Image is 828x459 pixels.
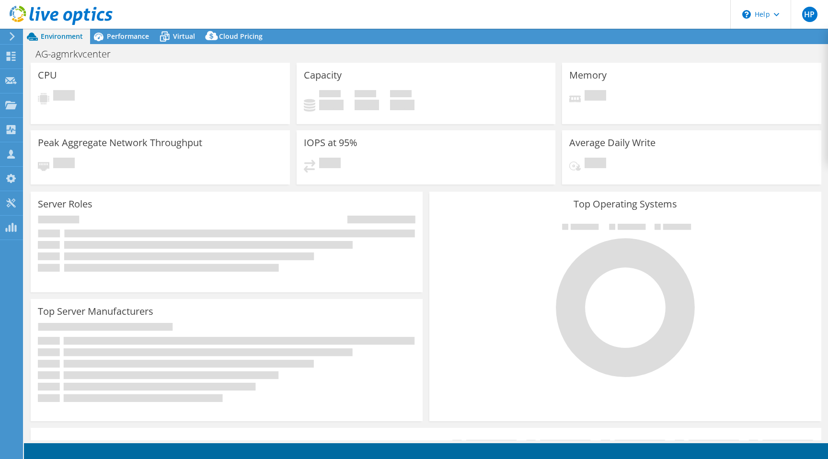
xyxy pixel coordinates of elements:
span: HP [802,7,817,22]
h3: Capacity [304,70,342,80]
span: Total [390,90,412,100]
svg: \n [742,10,751,19]
h3: Memory [569,70,607,80]
h3: CPU [38,70,57,80]
span: Free [355,90,376,100]
span: Used [319,90,341,100]
h4: 0 GiB [319,100,344,110]
span: Environment [41,32,83,41]
h3: IOPS at 95% [304,138,357,148]
h3: Peak Aggregate Network Throughput [38,138,202,148]
span: Pending [585,158,606,171]
h3: Server Roles [38,199,92,209]
h3: Average Daily Write [569,138,655,148]
h1: AG-agmrkvcenter [31,49,126,59]
span: Pending [53,158,75,171]
span: Pending [53,90,75,103]
span: Pending [585,90,606,103]
h4: 0 GiB [390,100,414,110]
h3: Top Server Manufacturers [38,306,153,317]
h4: 0 GiB [355,100,379,110]
span: Virtual [173,32,195,41]
span: Performance [107,32,149,41]
span: Cloud Pricing [219,32,263,41]
span: Pending [319,158,341,171]
h3: Top Operating Systems [437,199,814,209]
